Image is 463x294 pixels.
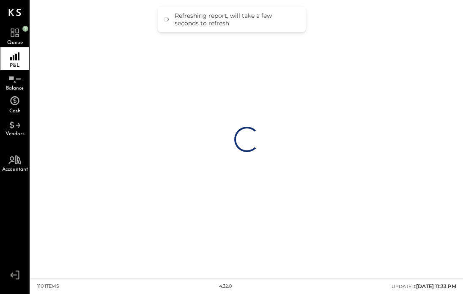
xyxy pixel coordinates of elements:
[0,24,29,47] a: Queue
[6,86,24,91] span: Balance
[5,131,25,136] span: Vendors
[2,167,28,172] span: Accountant
[0,116,29,139] a: Vendors
[0,93,29,116] a: Cash
[0,70,29,93] a: Balance
[416,283,456,289] span: [DATE] 11:33 PM
[0,47,29,70] a: P&L
[175,12,297,27] div: Refreshing report, will take a few seconds to refresh
[7,40,23,45] span: Queue
[10,63,20,68] span: P&L
[0,151,29,174] a: Accountant
[392,283,456,290] div: UPDATED:
[219,283,232,290] div: 4.32.0
[9,109,21,114] span: Cash
[37,283,59,290] div: 110 items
